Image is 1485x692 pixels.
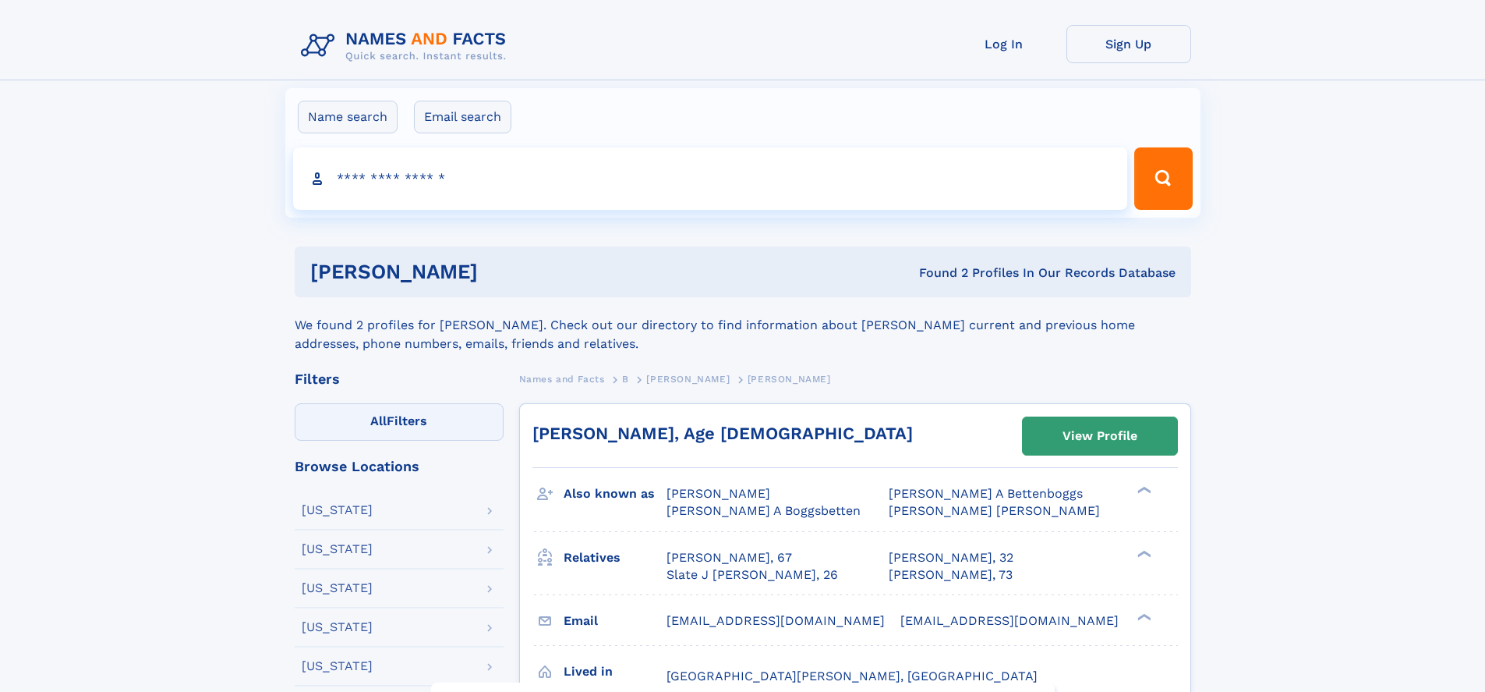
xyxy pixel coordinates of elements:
a: [PERSON_NAME] [646,369,730,389]
a: Sign Up [1066,25,1191,63]
div: [US_STATE] [302,660,373,672]
span: [PERSON_NAME] [666,486,770,501]
div: View Profile [1062,418,1137,454]
div: ❯ [1133,548,1152,559]
span: [PERSON_NAME] [748,374,831,385]
span: [PERSON_NAME] [PERSON_NAME] [889,503,1100,518]
label: Filters [295,403,504,441]
a: Names and Facts [519,369,605,389]
div: [US_STATE] [302,621,373,633]
label: Name search [298,101,398,133]
h3: Relatives [564,545,666,571]
span: [PERSON_NAME] A Boggsbetten [666,503,861,518]
h1: [PERSON_NAME] [310,262,698,282]
a: [PERSON_NAME], 67 [666,549,792,566]
a: [PERSON_NAME], Age [DEMOGRAPHIC_DATA] [532,424,913,443]
a: Log In [942,25,1066,63]
span: [GEOGRAPHIC_DATA][PERSON_NAME], [GEOGRAPHIC_DATA] [666,669,1038,683]
span: [EMAIL_ADDRESS][DOMAIN_NAME] [666,613,885,628]
div: We found 2 profiles for [PERSON_NAME]. Check out our directory to find information about [PERSON_... [295,297,1191,353]
a: View Profile [1023,417,1177,455]
span: [EMAIL_ADDRESS][DOMAIN_NAME] [900,613,1119,628]
span: All [370,413,387,428]
a: [PERSON_NAME], 32 [889,549,1013,566]
label: Email search [414,101,511,133]
img: Logo Names and Facts [295,25,519,67]
span: [PERSON_NAME] [646,374,730,385]
div: ❯ [1133,612,1152,622]
button: Search Button [1134,147,1192,210]
h3: Lived in [564,658,666,685]
a: [PERSON_NAME], 73 [889,566,1013,584]
div: Browse Locations [295,460,504,474]
span: [PERSON_NAME] A Bettenboggs [889,486,1083,501]
h3: Email [564,608,666,634]
h3: Also known as [564,481,666,507]
a: B [622,369,629,389]
div: [US_STATE] [302,582,373,594]
div: [US_STATE] [302,504,373,516]
a: Slate J [PERSON_NAME], 26 [666,566,838,584]
div: [US_STATE] [302,543,373,555]
span: B [622,374,629,385]
div: ❯ [1133,485,1152,495]
input: search input [293,147,1128,210]
div: Filters [295,372,504,386]
div: Found 2 Profiles In Our Records Database [698,264,1176,282]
